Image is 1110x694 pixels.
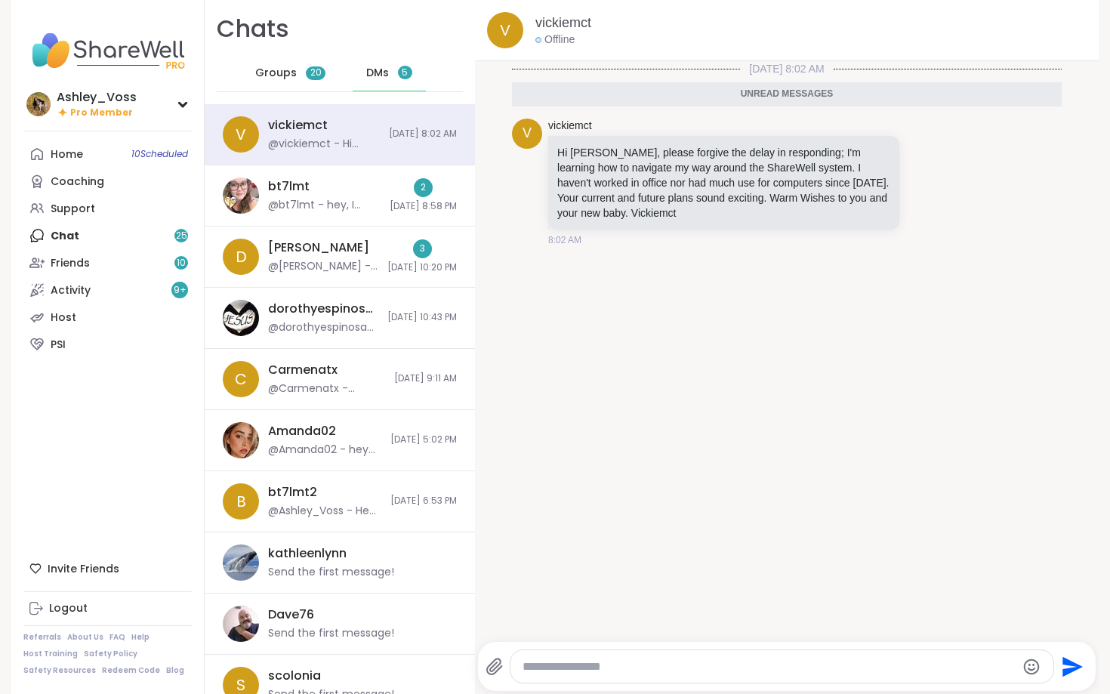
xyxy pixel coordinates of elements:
img: https://sharewell-space-live.sfo3.digitaloceanspaces.com/user-generated/88ba1641-f8b8-46aa-8805-2... [223,177,259,214]
div: kathleenlynn [268,545,347,562]
span: [DATE] 10:43 PM [387,311,457,324]
span: [DATE] 9:11 AM [394,372,457,385]
span: [DATE] 6:53 PM [390,495,457,507]
a: Host [23,304,192,331]
div: Host [51,310,76,325]
span: 8:02 AM [548,233,581,247]
div: Send the first message! [268,565,394,580]
div: Coaching [51,174,104,190]
img: https://sharewell-space-live.sfo3.digitaloceanspaces.com/user-generated/a83e0c5a-a5d7-4dfe-98a3-d... [223,544,259,581]
div: @dorothyespinosa26 - GOD bless you [PERSON_NAME].. all glory to [DEMOGRAPHIC_DATA] [PERSON_NAME] ... [268,320,378,335]
a: Safety Policy [84,649,137,659]
a: Logout [23,595,192,622]
span: [DATE] 5:02 PM [390,433,457,446]
img: https://sharewell-space-live.sfo3.digitaloceanspaces.com/user-generated/0d4e8e7a-567c-4b30-a556-7... [223,300,259,336]
span: DMs [366,66,389,81]
div: 3 [413,239,432,258]
div: Logout [49,601,88,616]
span: 10 Scheduled [131,148,188,160]
img: ShareWell Nav Logo [23,24,192,77]
div: [PERSON_NAME] [268,239,369,256]
a: Help [131,632,150,643]
a: About Us [67,632,103,643]
div: Offline [535,32,575,48]
span: D [236,245,247,268]
div: Support [51,202,95,217]
a: vickiemct [535,14,591,32]
span: [DATE] 8:02 AM [389,128,457,140]
span: [DATE] 8:02 AM [740,61,833,76]
a: Home10Scheduled [23,140,192,168]
a: Support [23,195,192,222]
span: [DATE] 10:20 PM [387,261,457,274]
a: Friends10 [23,249,192,276]
div: Amanda02 [268,423,336,440]
span: C [235,368,247,390]
a: Safety Resources [23,665,96,676]
div: Unread messages [512,82,1062,106]
a: Redeem Code [102,665,160,676]
div: bt7lmt2 [268,484,317,501]
button: Send [1054,649,1088,683]
div: Friends [51,256,90,271]
div: PSI [51,338,66,353]
div: Ashley_Voss [57,89,137,106]
div: @Ashley_Voss - Hey! Is this [PERSON_NAME]? [268,504,381,519]
div: Activity [51,283,91,298]
div: Carmenatx [268,362,338,378]
div: Invite Friends [23,555,192,582]
div: vickiemct [268,117,328,134]
span: v [236,123,246,146]
div: Dave76 [268,606,314,623]
div: @[PERSON_NAME] - such a tease! you made a brief appearance and then disappeared. Hope all is well [268,259,378,274]
a: vickiemct [548,119,592,134]
span: 9 + [174,284,187,297]
img: Ashley_Voss [26,92,51,116]
div: bt7lmt [268,178,310,195]
span: v [500,19,510,42]
a: Coaching [23,168,192,195]
h1: Chats [217,12,289,46]
a: Referrals [23,632,61,643]
div: scolonia [268,668,321,684]
button: Emoji picker [1022,658,1041,676]
span: 5 [402,66,408,79]
textarea: Type your message [523,659,1016,674]
img: https://sharewell-space-live.sfo3.digitaloceanspaces.com/user-generated/3172ec22-238d-4018-b8e7-1... [223,606,259,642]
div: @Amanda02 - hey girlie, you are so kind, thank you, I totally hear you in the communication facto... [268,443,381,458]
span: 10 [177,257,186,270]
span: v [523,123,532,143]
span: Pro Member [70,106,133,119]
a: Host Training [23,649,78,659]
div: dorothyespinosa26 [268,301,378,317]
a: PSI [23,331,192,358]
a: Activity9+ [23,276,192,304]
div: Send the first message! [268,626,394,641]
a: Blog [166,665,184,676]
a: FAQ [109,632,125,643]
p: Hi [PERSON_NAME], please forgive the delay in responding; I'm learning how to navigate my way aro... [557,145,890,221]
div: @Carmenatx - [PERSON_NAME], I really appreciated your words [DATE]! 🩷 [268,381,385,396]
span: 20 [310,66,322,79]
span: [DATE] 8:58 PM [390,200,457,213]
div: Home [51,147,83,162]
span: Groups [255,66,297,81]
img: https://sharewell-space-live.sfo3.digitaloceanspaces.com/user-generated/b37dcc77-98a0-4d2a-a4bb-d... [223,422,259,458]
div: @bt7lmt - hey, I missed group tonight and am bummed. My phone is still off. But my check should b... [268,198,381,213]
div: 2 [414,178,433,197]
div: @vickiemct - Hi [PERSON_NAME], please forgive the delay in responding; I'm learning how to naviga... [268,137,380,152]
span: b [236,490,246,513]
